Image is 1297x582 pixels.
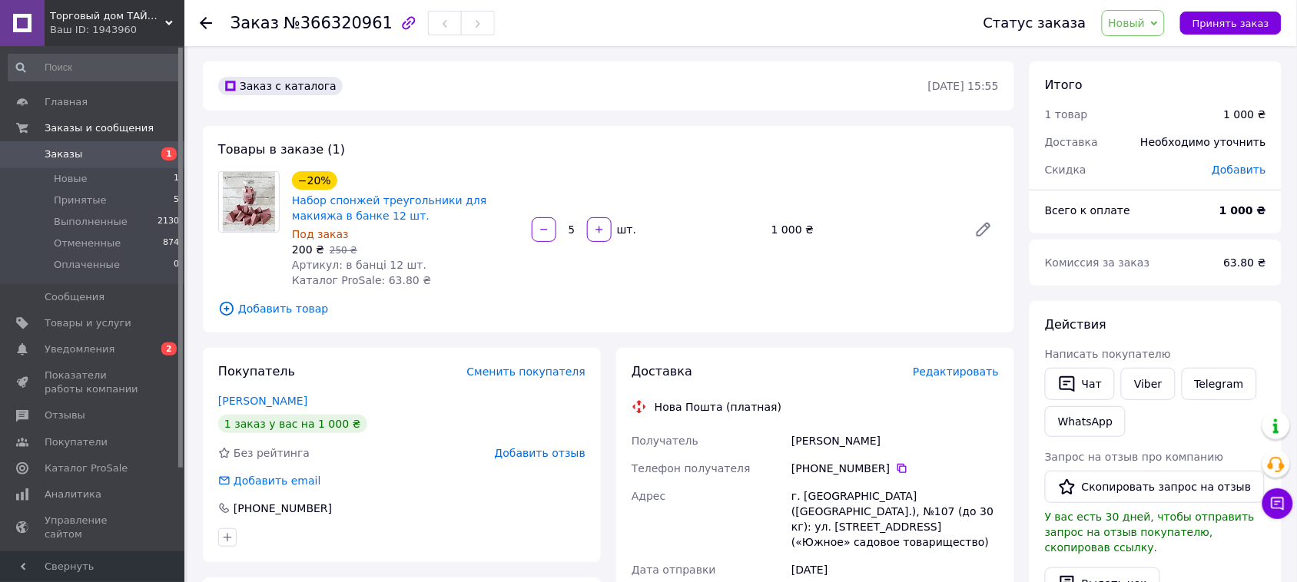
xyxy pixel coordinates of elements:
time: [DATE] 15:55 [928,80,999,92]
span: 1 [161,147,177,160]
span: Артикул: в банці 12 шт. [292,259,426,271]
a: Набор спонжей треугольники для макияжа в банке 12 шт. [292,194,486,222]
span: Итого [1045,78,1083,92]
div: Статус заказа [984,15,1086,31]
div: Ваш ID: 1943960 [50,23,184,37]
span: 874 [163,236,179,250]
span: Сменить покупателя [467,365,585,378]
span: Добавить отзыв [495,447,585,459]
button: Принять заказ [1180,12,1282,35]
span: Заказы [45,147,82,161]
span: Всего к оплате [1045,204,1130,217]
div: Добавить email [217,473,323,488]
span: Без рейтинга [234,447,310,459]
a: Telegram [1182,368,1257,400]
span: Уведомления [45,342,114,356]
div: −20% [292,171,337,190]
span: Доставка [632,364,692,379]
div: 1 000 ₴ [1224,107,1266,122]
button: Чат [1045,368,1115,400]
span: Заказы и сообщения [45,121,154,135]
b: 1 000 ₴ [1219,204,1266,217]
button: Чат с покупателем [1262,488,1293,519]
span: Комиссия за заказ [1045,256,1150,269]
span: №366320961 [284,14,393,32]
span: Показатели работы компании [45,369,142,396]
span: Покупатель [218,364,295,379]
span: Товары в заказе (1) [218,142,345,157]
span: Главная [45,95,88,109]
span: Запрос на отзыв про компанию [1045,451,1224,463]
span: 63.80 ₴ [1224,256,1266,269]
div: шт. [613,222,638,237]
span: Новый [1109,17,1146,29]
div: [PERSON_NAME] [788,427,1002,455]
span: Управление сайтом [45,514,142,541]
div: Заказ с каталога [218,77,343,95]
span: Торговый дом ТАЙФЕНГ [50,9,165,23]
span: 1 товар [1045,108,1088,121]
input: Поиск [8,54,181,81]
span: Добавить товар [218,300,999,317]
span: Аналитика [45,488,101,501]
span: Добавить [1212,164,1266,176]
span: 200 ₴ [292,243,324,256]
a: Viber [1121,368,1175,400]
span: Принятые [54,193,107,207]
span: 250 ₴ [330,245,357,256]
div: Добавить email [232,473,323,488]
span: 5 [174,193,179,207]
span: Под заказ [292,228,349,240]
span: Доставка [1045,136,1098,148]
div: Вернуться назад [200,15,212,31]
div: [PHONE_NUMBER] [232,501,333,516]
span: Сообщения [45,290,104,304]
div: Нова Пошта (платная) [651,399,785,415]
div: [PHONE_NUMBER] [791,461,999,476]
span: Принять заказ [1193,18,1269,29]
span: Действия [1045,317,1106,332]
span: Отмененные [54,236,121,250]
span: Каталог ProSale: 63.80 ₴ [292,274,431,286]
span: 2130 [158,215,179,229]
span: Заказ [231,14,279,32]
span: Телефон получателя [632,462,751,475]
span: Скидка [1045,164,1086,176]
span: Дата отправки [632,564,716,576]
span: Выполненные [54,215,128,229]
span: Новые [54,172,88,186]
span: 1 [174,172,179,186]
button: Скопировать запрос на отзыв [1045,471,1265,503]
div: Необходимо уточнить [1132,125,1275,159]
span: У вас есть 30 дней, чтобы отправить запрос на отзыв покупателю, скопировав ссылку. [1045,511,1255,554]
span: Адрес [632,490,665,502]
div: 1 000 ₴ [765,219,962,240]
span: Получатель [632,435,698,447]
span: Товары и услуги [45,316,131,330]
span: 2 [161,342,177,355]
span: Покупатели [45,435,108,449]
span: 0 [174,258,179,272]
img: Набор спонжей треугольники для макияжа в банке 12 шт. [223,172,275,232]
span: Написать покупателю [1045,348,1171,360]
div: 1 заказ у вас на 1 000 ₴ [218,415,367,433]
span: Редактировать [913,365,999,378]
span: Каталог ProSale [45,461,128,475]
div: г. [GEOGRAPHIC_DATA] ([GEOGRAPHIC_DATA].), №107 (до 30 кг): ул. [STREET_ADDRESS] («Южное» садовое... [788,482,1002,556]
a: WhatsApp [1045,406,1126,437]
span: Отзывы [45,408,85,422]
a: [PERSON_NAME] [218,395,307,407]
a: Редактировать [968,214,999,245]
span: Оплаченные [54,258,120,272]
